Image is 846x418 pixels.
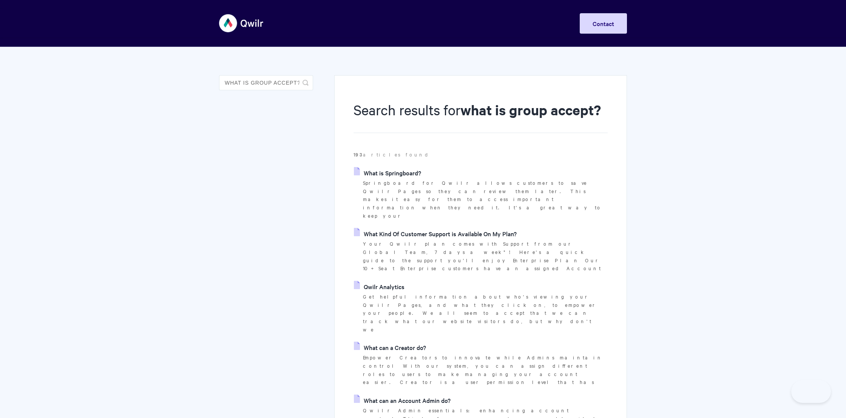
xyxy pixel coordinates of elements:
[354,167,421,178] a: What is Springboard?
[219,9,264,37] img: Qwilr Help Center
[363,240,608,272] p: Your Qwilr plan comes with Support from our Global Team, 7 days a week*! Here's a quick guide to ...
[354,151,363,158] strong: 193
[354,100,608,133] h1: Search results for
[363,353,608,386] p: Empower Creators to innovate while Admins maintain control With our system, you can assign differ...
[580,13,627,34] a: Contact
[219,75,313,90] input: Search
[354,281,404,292] a: Qwilr Analytics
[354,150,608,159] p: articles found
[354,395,451,406] a: What can an Account Admin do?
[791,380,831,403] iframe: Toggle Customer Support
[363,293,608,334] p: Get helpful information about who's viewing your Qwilr Pages, and what they click on, to empower ...
[354,228,517,239] a: What Kind Of Customer Support is Available On My Plan?
[354,342,426,353] a: What can a Creator do?
[363,179,608,220] p: Springboard for Qwilr allows customers to save Qwilr Pages so they can review them later. This ma...
[460,101,601,119] strong: what is group accept?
